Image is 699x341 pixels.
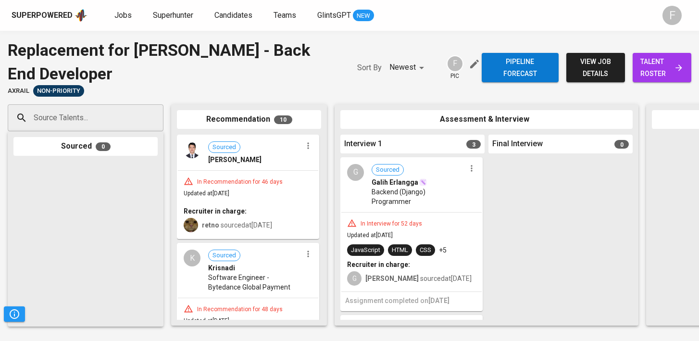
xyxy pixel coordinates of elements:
div: GSourcedGalih ErlanggaBackend (Django) ProgrammerIn Interview for 52 daysUpdated at[DATE]JavaScri... [340,157,483,311]
b: Recruiter in charge: [184,207,247,215]
div: G [347,271,362,286]
img: 9060b57bbd1684c1aa93243f72fe34a3.jpg [184,141,200,158]
b: Recruiter in charge: [347,261,410,268]
span: 0 [614,140,629,149]
span: Superhunter [153,11,193,20]
span: talent roster [640,56,684,79]
b: retno [202,221,219,229]
span: Sourced [372,165,403,175]
p: +5 [439,245,447,255]
div: pic [447,55,463,80]
div: G [347,164,364,181]
div: Sourced[PERSON_NAME]In Recommendation for 46 daysUpdated at[DATE]Recruiter in charge:retno source... [177,135,319,239]
div: F [662,6,682,25]
p: Sort By [357,62,382,74]
a: Candidates [214,10,254,22]
span: Sourced [209,251,240,260]
span: Galih Erlangga [372,177,418,187]
span: Non-Priority [33,87,84,96]
div: Sourced [13,137,158,156]
span: Interview 1 [344,139,382,150]
div: Superpowered [12,10,73,21]
span: NEW [353,11,374,21]
span: Updated at [DATE] [184,190,229,197]
div: Replacement for [PERSON_NAME] - Back End Developer [8,38,338,85]
div: K [184,250,200,266]
button: Pipeline forecast [482,53,559,82]
p: Newest [389,62,416,73]
span: Updated at [DATE] [184,317,229,324]
b: [PERSON_NAME] [365,275,419,282]
a: GlintsGPT NEW [317,10,374,22]
span: Sourced [209,143,240,152]
img: magic_wand.svg [419,178,427,186]
button: view job details [566,53,625,82]
img: app logo [75,8,87,23]
a: Superpoweredapp logo [12,8,87,23]
span: [PERSON_NAME] [208,155,262,164]
span: Updated at [DATE] [347,232,393,239]
a: Teams [274,10,298,22]
span: Jobs [114,11,132,20]
div: Recommendation [177,110,321,129]
span: Final Interview [492,139,543,150]
span: 10 [274,115,292,124]
span: 0 [96,142,111,151]
div: Sufficient Talents in Pipeline [33,85,84,97]
div: CSS [420,246,431,255]
span: view job details [574,56,617,79]
h6: Assignment completed on [345,296,478,306]
span: 3 [466,140,481,149]
span: Software Engineer - Bytedance Global Payment [208,273,302,292]
span: Backend (Django) Programmer [372,187,465,206]
button: Pipeline Triggers [4,306,25,322]
a: Superhunter [153,10,195,22]
span: [DATE] [428,297,449,304]
div: Assessment & Interview [340,110,633,129]
span: Krisnadi [208,263,235,273]
span: GlintsGPT [317,11,351,20]
a: Jobs [114,10,134,22]
span: Axrail [8,87,29,96]
div: In Recommendation for 46 days [193,178,287,186]
span: sourced at [DATE] [202,221,272,229]
img: ec6c0910-f960-4a00-a8f8-c5744e41279e.jpg [184,218,198,232]
a: talent roster [633,53,691,82]
div: JavaScript [351,246,380,255]
span: Candidates [214,11,252,20]
span: sourced at [DATE] [365,275,472,282]
div: F [447,55,463,72]
div: Newest [389,59,427,76]
div: In Interview for 52 days [357,220,426,228]
div: HTML [392,246,408,255]
div: In Recommendation for 48 days [193,305,287,314]
span: Teams [274,11,296,20]
span: Pipeline forecast [489,56,551,79]
button: Open [158,117,160,119]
